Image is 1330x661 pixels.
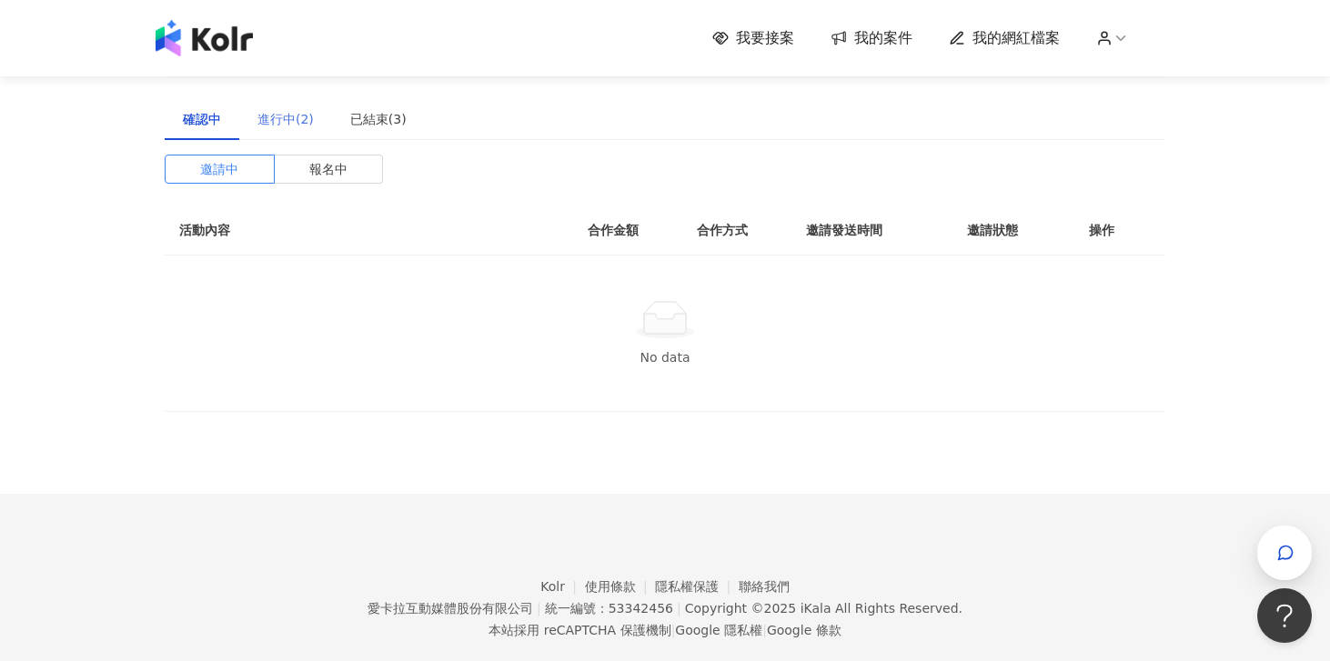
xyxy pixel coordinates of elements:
div: 統一編號：53342456 [545,601,673,616]
span: 本站採用 reCAPTCHA 保護機制 [489,619,841,641]
span: 報名中 [309,155,348,183]
div: No data [186,347,1144,367]
div: 愛卡拉互動媒體股份有限公司 [368,601,533,616]
a: 隱私權保護 [655,579,739,594]
a: 使用條款 [585,579,656,594]
th: 活動內容 [165,205,529,255]
a: Kolr [540,579,584,594]
a: 我的案件 [831,28,912,48]
span: 我的案件 [854,28,912,48]
span: 我要接案 [736,28,794,48]
span: | [537,601,541,616]
th: 合作金額 [573,205,682,255]
th: 操作 [1074,205,1165,255]
th: 邀請狀態 [952,205,1074,255]
a: Google 條款 [767,623,841,637]
span: 我的網紅檔案 [972,28,1060,48]
a: 我的網紅檔案 [949,28,1060,48]
div: Copyright © 2025 All Rights Reserved. [685,601,962,616]
div: 進行中(2) [257,109,314,129]
th: 邀請發送時間 [791,205,952,255]
div: 已結束(3) [350,109,407,129]
span: | [671,623,676,637]
iframe: Help Scout Beacon - Open [1257,588,1312,643]
th: 合作方式 [682,205,791,255]
a: iKala [801,601,831,616]
span: | [677,601,681,616]
a: 我要接案 [712,28,794,48]
img: logo [156,20,253,56]
a: Google 隱私權 [675,623,762,637]
div: 確認中 [183,109,221,129]
a: 聯絡我們 [739,579,790,594]
span: | [762,623,767,637]
span: 邀請中 [200,155,238,183]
